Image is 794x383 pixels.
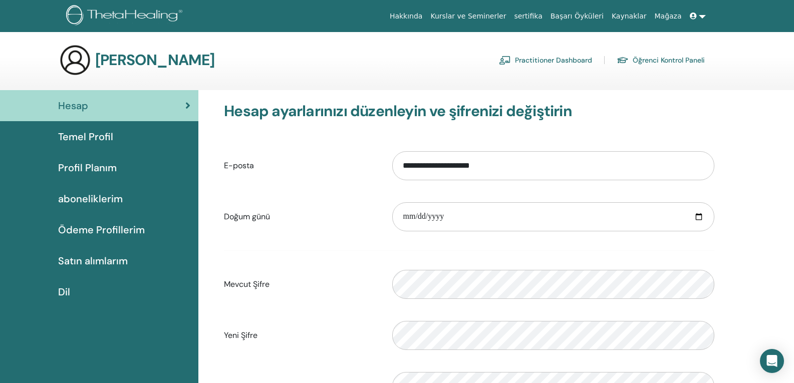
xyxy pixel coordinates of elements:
h3: Hesap ayarlarınızı düzenleyin ve şifrenizi değiştirin [224,102,714,120]
div: Open Intercom Messenger [760,349,784,373]
img: graduation-cap.svg [617,56,629,65]
label: Yeni Şifre [216,326,385,345]
a: sertifika [510,7,546,26]
a: Mağaza [650,7,685,26]
img: generic-user-icon.jpg [59,44,91,76]
span: Ödeme Profillerim [58,222,145,237]
img: chalkboard-teacher.svg [499,56,511,65]
label: Mevcut Şifre [216,275,385,294]
a: Başarı Öyküleri [547,7,608,26]
img: logo.png [66,5,186,28]
span: Dil [58,284,70,299]
a: Kaynaklar [608,7,651,26]
h3: [PERSON_NAME] [95,51,215,69]
span: aboneliklerim [58,191,123,206]
a: Hakkında [386,7,427,26]
a: Öğrenci Kontrol Paneli [617,52,705,68]
span: Profil Planım [58,160,117,175]
span: Temel Profil [58,129,113,144]
label: E-posta [216,156,385,175]
label: Doğum günü [216,207,385,226]
span: Satın alımlarım [58,253,128,268]
a: Practitioner Dashboard [499,52,592,68]
span: Hesap [58,98,88,113]
a: Kurslar ve Seminerler [426,7,510,26]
